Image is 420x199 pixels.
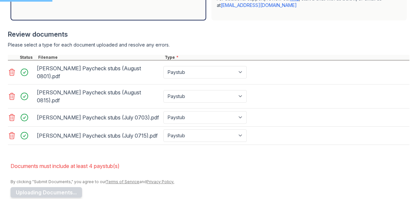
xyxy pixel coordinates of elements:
div: Status [18,55,37,60]
div: Filename [37,55,163,60]
div: [PERSON_NAME] Paycheck stubs (August 0801).pdf [37,63,161,82]
div: By clicking "Submit Documents," you agree to our and [11,179,409,184]
div: [PERSON_NAME] Paycheck stubs (July 0703).pdf [37,112,161,123]
div: Type [163,55,409,60]
a: Privacy Policy. [147,179,174,184]
div: [PERSON_NAME] Paycheck stubs (July 0715).pdf [37,130,161,141]
div: Review documents [8,30,409,39]
li: Documents must include at least 4 paystub(s) [11,159,409,173]
a: Terms of Service [106,179,139,184]
button: Uploading Documents... [11,187,82,198]
div: Please select a type for each document uploaded and resolve any errors. [8,42,409,48]
a: [EMAIL_ADDRESS][DOMAIN_NAME] [221,2,297,8]
div: [PERSON_NAME] Paycheck stubs (August 0815).pdf [37,87,161,106]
